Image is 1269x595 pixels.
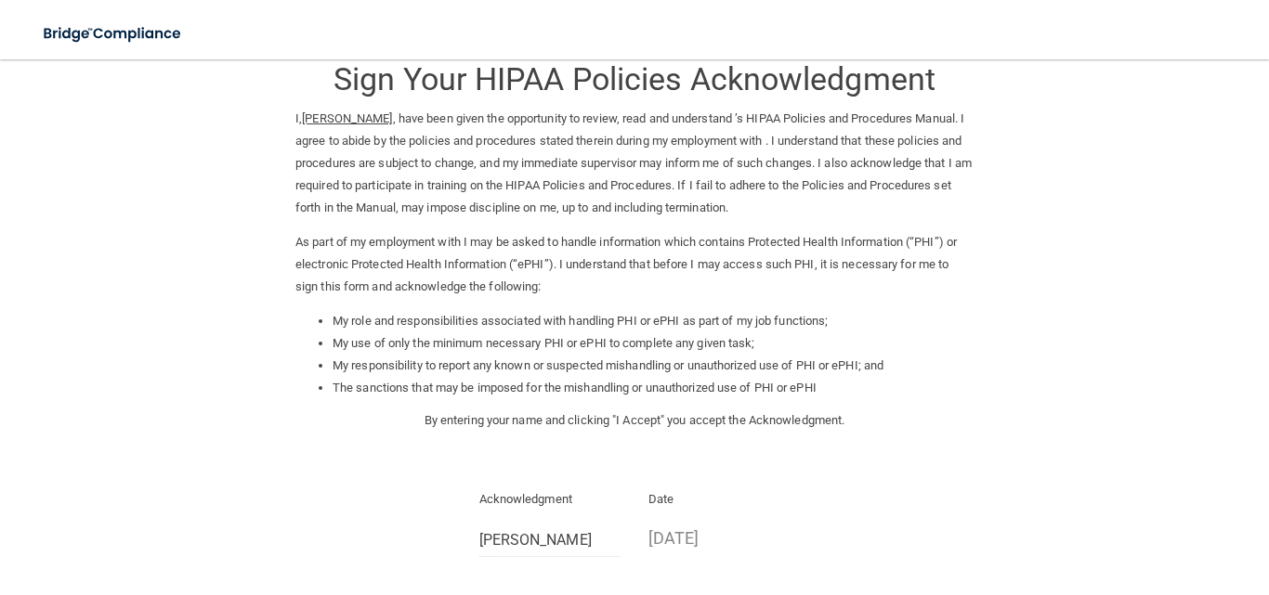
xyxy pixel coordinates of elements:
[295,409,974,432] p: By entering your name and clicking "I Accept" you accept the Acknowledgment.
[295,108,974,219] p: I, , have been given the opportunity to review, read and understand ’s HIPAA Policies and Procedu...
[302,111,392,125] ins: [PERSON_NAME]
[479,488,621,511] p: Acknowledgment
[648,488,791,511] p: Date
[333,355,974,377] li: My responsibility to report any known or suspected mishandling or unauthorized use of PHI or ePHI...
[479,523,621,557] input: Full Name
[648,523,791,553] p: [DATE]
[333,332,974,355] li: My use of only the minimum necessary PHI or ePHI to complete any given task;
[28,15,199,53] img: bridge_compliance_login_screen.278c3ca4.svg
[948,463,1247,537] iframe: Drift Widget Chat Controller
[295,62,974,97] h3: Sign Your HIPAA Policies Acknowledgment
[333,377,974,399] li: The sanctions that may be imposed for the mishandling or unauthorized use of PHI or ePHI
[295,231,974,298] p: As part of my employment with I may be asked to handle information which contains Protected Healt...
[333,310,974,332] li: My role and responsibilities associated with handling PHI or ePHI as part of my job functions;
